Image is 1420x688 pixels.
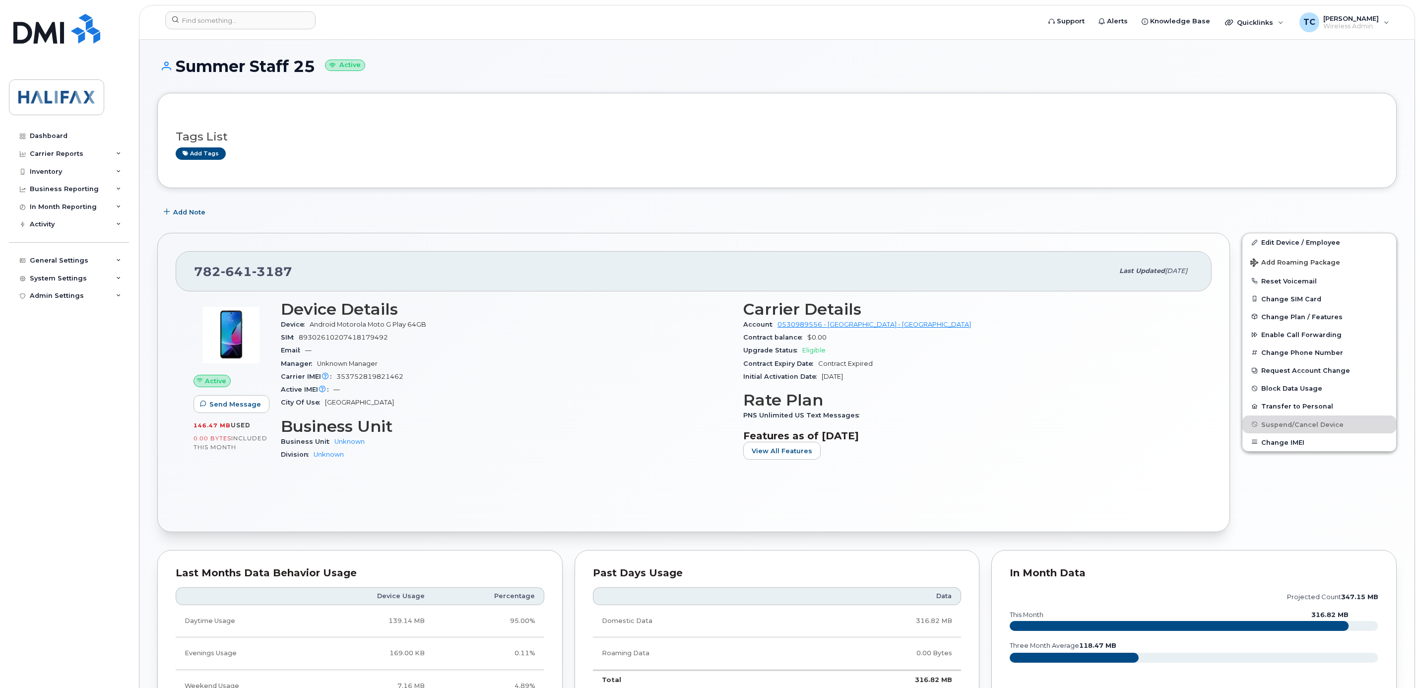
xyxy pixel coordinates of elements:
[194,395,269,413] button: Send Message
[1242,344,1396,361] button: Change Phone Number
[317,360,378,367] span: Unknown Manager
[743,430,1194,442] h3: Features as of [DATE]
[333,386,340,393] span: —
[1242,290,1396,308] button: Change SIM Card
[305,346,312,354] span: —
[157,58,1397,75] h1: Summer Staff 25
[743,321,777,328] span: Account
[1312,611,1349,619] text: 316.82 MB
[299,334,388,341] span: 89302610207418179492
[176,568,544,578] div: Last Months Data Behavior Usage
[221,264,252,279] span: 641
[310,321,426,328] span: Android Motorola Moto G Play 64GB
[434,637,544,670] td: 0.11%
[1009,642,1116,649] text: three month average
[1250,259,1340,268] span: Add Roaming Package
[743,412,864,419] span: PNS Unlimited US Text Messages
[593,605,797,637] td: Domestic Data
[325,60,365,71] small: Active
[281,438,334,445] span: Business Unit
[311,637,434,670] td: 169.00 KB
[157,203,214,221] button: Add Note
[1242,272,1396,290] button: Reset Voicemail
[1010,568,1378,578] div: In Month Data
[194,264,292,279] span: 782
[194,434,267,451] span: included this month
[281,417,731,435] h3: Business Unit
[176,637,544,670] tr: Weekdays from 6:00pm to 8:00am
[1242,361,1396,379] button: Request Account Change
[1242,326,1396,344] button: Enable Call Forwarding
[336,373,403,380] span: 353752819821462
[743,334,807,341] span: Contract balance
[325,399,394,406] span: [GEOGRAPHIC_DATA]
[1261,313,1343,320] span: Change Plan / Features
[281,373,336,380] span: Carrier IMEI
[1242,433,1396,451] button: Change IMEI
[1165,267,1187,275] span: [DATE]
[593,637,797,670] td: Roaming Data
[1242,397,1396,415] button: Transfer to Personal
[281,321,310,328] span: Device
[818,360,873,367] span: Contract Expired
[1242,233,1396,251] a: Edit Device / Employee
[281,334,299,341] span: SIM
[802,346,826,354] span: Eligible
[1009,611,1043,619] text: this month
[176,605,311,637] td: Daytime Usage
[822,373,843,380] span: [DATE]
[194,422,231,429] span: 146.47 MB
[1261,420,1344,428] span: Suspend/Cancel Device
[205,376,226,386] span: Active
[1242,415,1396,433] button: Suspend/Cancel Device
[1377,645,1413,681] iframe: Messenger Launcher
[593,568,962,578] div: Past Days Usage
[281,386,333,393] span: Active IMEI
[807,334,827,341] span: $0.00
[777,321,971,328] a: 0530989556 - [GEOGRAPHIC_DATA] - [GEOGRAPHIC_DATA]
[176,637,311,670] td: Evenings Usage
[743,346,802,354] span: Upgrade Status
[281,399,325,406] span: City Of Use
[209,400,261,409] span: Send Message
[173,207,205,217] span: Add Note
[797,605,961,637] td: 316.82 MB
[281,451,314,458] span: Division
[1341,593,1378,601] tspan: 347.15 MB
[743,391,1194,409] h3: Rate Plan
[311,605,434,637] td: 139.14 MB
[1242,379,1396,397] button: Block Data Usage
[743,300,1194,318] h3: Carrier Details
[743,442,821,460] button: View All Features
[743,360,818,367] span: Contract Expiry Date
[201,305,261,365] img: image20231002-3703462-wjpzrf.jpeg
[797,587,961,605] th: Data
[176,131,1378,143] h3: Tags List
[194,435,231,442] span: 0.00 Bytes
[1261,331,1342,339] span: Enable Call Forwarding
[1287,593,1378,601] text: projected count
[281,360,317,367] span: Manager
[434,605,544,637] td: 95.00%
[743,373,822,380] span: Initial Activation Date
[1242,252,1396,272] button: Add Roaming Package
[314,451,344,458] a: Unknown
[1119,267,1165,275] span: Last updated
[752,446,812,456] span: View All Features
[334,438,365,445] a: Unknown
[1079,642,1116,649] tspan: 118.47 MB
[176,147,226,160] a: Add tags
[434,587,544,605] th: Percentage
[1242,308,1396,326] button: Change Plan / Features
[311,587,434,605] th: Device Usage
[281,300,731,318] h3: Device Details
[252,264,292,279] span: 3187
[797,637,961,670] td: 0.00 Bytes
[231,421,251,429] span: used
[281,346,305,354] span: Email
